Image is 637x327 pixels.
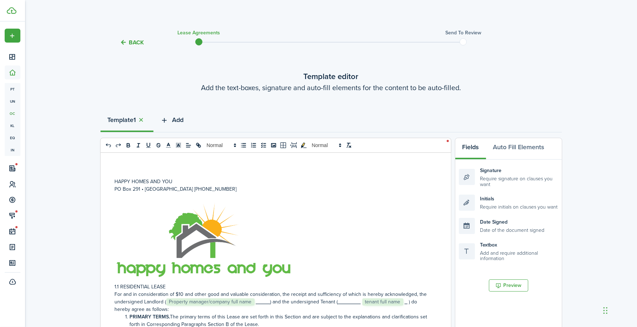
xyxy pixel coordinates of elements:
button: strike [153,141,163,150]
img: TenantCloud [7,7,16,14]
span: Add [172,115,184,125]
u: _____ [256,298,270,306]
strong: 1 [134,115,136,125]
iframe: Chat Widget [518,250,637,327]
button: Auto Fill Elements [486,138,552,160]
a: oc [5,107,20,119]
span: Property manager/company full name [166,298,255,306]
a: kl [5,119,20,132]
button: italic [133,141,143,150]
a: pt [5,83,20,95]
button: Back [120,39,144,46]
button: undo: undo [103,141,113,150]
button: Open menu [5,29,20,43]
button: list: check [259,141,269,150]
strong: PRIMARY TERMS. [130,313,170,321]
button: bold [123,141,133,150]
button: table-better [279,141,289,150]
p: For and in consideration of $10 and other good and valuable consideration, the receipt and suffic... [115,291,431,313]
button: list: ordered [249,141,259,150]
button: clean [344,141,354,150]
p: 1.1 RESIDENTIAL LEASE [115,283,431,291]
strong: Template [108,115,134,125]
span: tenant full name [362,298,403,306]
button: toggleMarkYellow: markYellow [299,141,309,150]
button: Preview [489,279,528,292]
button: Close tab [136,116,146,124]
button: image [269,141,279,150]
button: list: bullet [239,141,249,150]
h3: Lease Agreements [177,29,220,36]
img: kkCZAAAAAElFTkSuQmCC [115,200,294,283]
button: link [193,141,204,150]
u: ________ [338,298,361,306]
p: PO Box 291 • [GEOGRAPHIC_DATA] [PHONE_NUMBER] [115,185,431,193]
a: eq [5,132,20,144]
a: in [5,144,20,156]
u: _ [405,298,408,306]
button: underline [143,141,153,150]
p: HAPPY HOMES AND YOU [115,178,431,185]
wizard-step-header-title: Template editor [101,70,562,82]
h3: Send to review [445,29,481,36]
button: Add [153,111,191,132]
button: redo: redo [113,141,123,150]
wizard-step-header-description: Add the text-boxes, signature and auto-fill elements for the content to be auto-filled. [101,82,562,93]
button: pageBreak [289,141,299,150]
a: un [5,95,20,107]
button: Fields [455,138,486,160]
div: Drag [603,300,608,321]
